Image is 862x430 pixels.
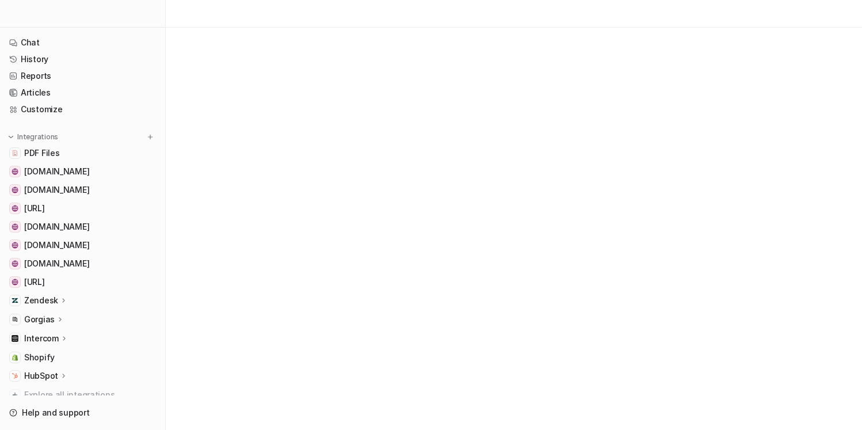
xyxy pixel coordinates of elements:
span: [DOMAIN_NAME] [24,184,89,196]
img: mail.google.com [12,260,18,267]
img: dashboard.eesel.ai [12,279,18,286]
a: mail.google.com[DOMAIN_NAME] [5,256,161,272]
p: HubSpot [24,370,58,382]
span: [URL] [24,276,45,288]
img: github.com [12,168,18,175]
span: [URL] [24,203,45,214]
a: github.com[DOMAIN_NAME] [5,163,161,180]
a: Articles [5,85,161,101]
p: Gorgias [24,314,55,325]
a: Help and support [5,405,161,421]
img: explore all integrations [9,389,21,401]
img: HubSpot [12,372,18,379]
span: Shopify [24,352,55,363]
a: History [5,51,161,67]
span: Explore all integrations [24,386,156,404]
img: www.example.com [12,223,18,230]
img: Zendesk [12,297,18,304]
a: example.com[DOMAIN_NAME] [5,182,161,198]
img: menu_add.svg [146,133,154,141]
span: [DOMAIN_NAME] [24,258,89,269]
a: Reports [5,68,161,84]
a: www.eesel.ai[URL] [5,200,161,216]
a: dashboard.eesel.ai[URL] [5,274,161,290]
a: gitlab.com[DOMAIN_NAME] [5,237,161,253]
a: Customize [5,101,161,117]
a: www.example.com[DOMAIN_NAME] [5,219,161,235]
img: gitlab.com [12,242,18,249]
span: [DOMAIN_NAME] [24,166,89,177]
p: Zendesk [24,295,58,306]
a: PDF FilesPDF Files [5,145,161,161]
img: www.eesel.ai [12,205,18,212]
img: Intercom [12,335,18,342]
p: Intercom [24,333,59,344]
img: Gorgias [12,316,18,323]
a: ShopifyShopify [5,349,161,366]
span: [DOMAIN_NAME] [24,221,89,233]
img: PDF Files [12,150,18,157]
a: Chat [5,35,161,51]
span: [DOMAIN_NAME] [24,239,89,251]
img: expand menu [7,133,15,141]
button: Integrations [5,131,62,143]
span: PDF Files [24,147,59,159]
p: Integrations [17,132,58,142]
a: Explore all integrations [5,387,161,403]
img: Shopify [12,354,18,361]
img: example.com [12,187,18,193]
